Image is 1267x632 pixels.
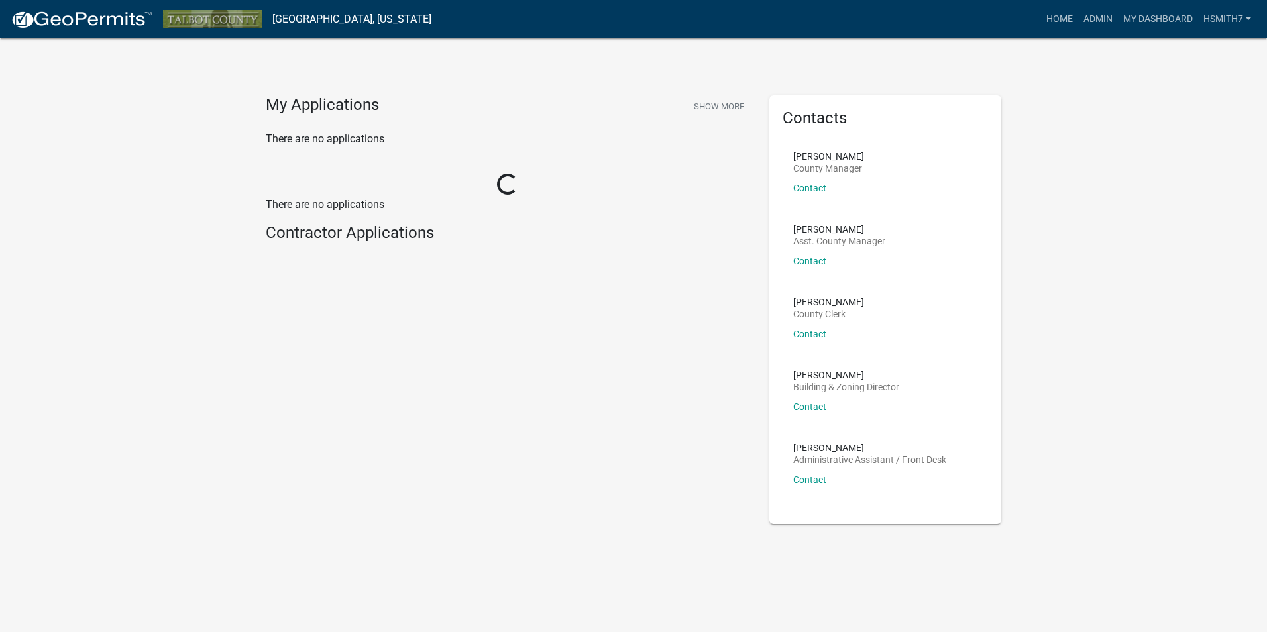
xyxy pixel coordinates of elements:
[793,474,826,485] a: Contact
[689,95,749,117] button: Show More
[793,329,826,339] a: Contact
[1041,7,1078,32] a: Home
[266,131,749,147] p: There are no applications
[793,382,899,392] p: Building & Zoning Director
[266,223,749,242] h4: Contractor Applications
[793,443,946,452] p: [PERSON_NAME]
[272,8,431,30] a: [GEOGRAPHIC_DATA], [US_STATE]
[793,309,864,319] p: County Clerk
[1198,7,1256,32] a: hsmith7
[783,109,988,128] h5: Contacts
[266,197,749,213] p: There are no applications
[793,370,899,380] p: [PERSON_NAME]
[793,256,826,266] a: Contact
[793,225,885,234] p: [PERSON_NAME]
[793,237,885,246] p: Asst. County Manager
[793,455,946,464] p: Administrative Assistant / Front Desk
[793,401,826,412] a: Contact
[793,183,826,193] a: Contact
[793,297,864,307] p: [PERSON_NAME]
[1118,7,1198,32] a: My Dashboard
[793,152,864,161] p: [PERSON_NAME]
[163,10,262,28] img: Talbot County, Georgia
[266,223,749,248] wm-workflow-list-section: Contractor Applications
[793,164,864,173] p: County Manager
[266,95,379,115] h4: My Applications
[1078,7,1118,32] a: Admin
